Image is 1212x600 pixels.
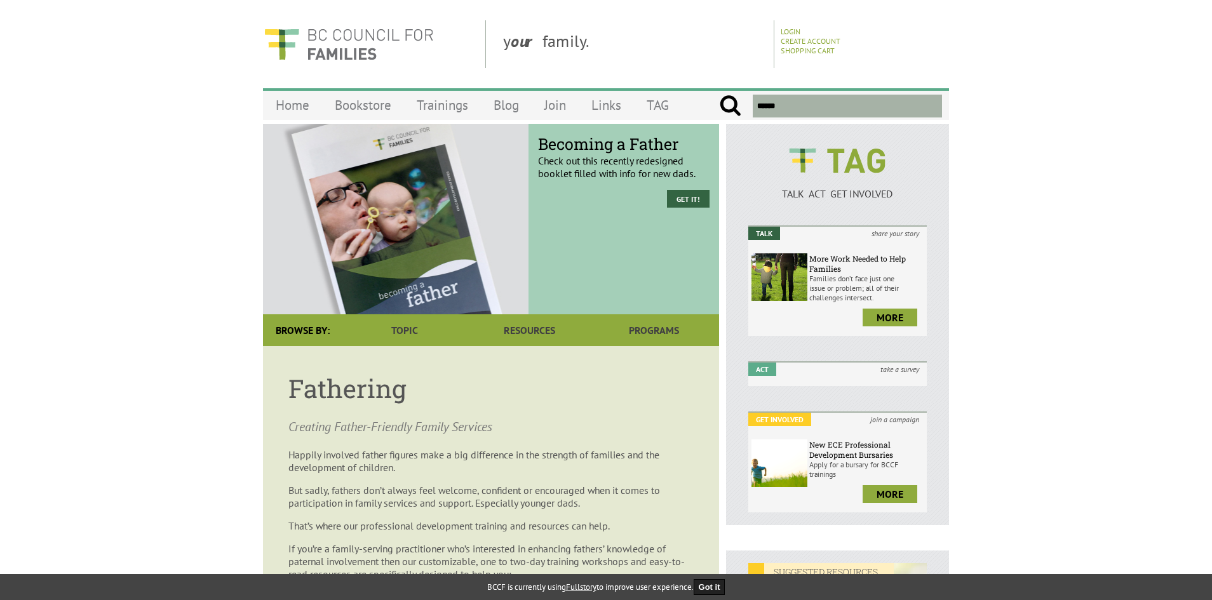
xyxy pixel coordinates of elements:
i: take a survey [873,363,927,376]
a: Fullstory [566,582,596,592]
p: That’s where our professional development training and resources can help. [288,519,694,532]
a: Login [781,27,800,36]
a: Trainings [404,90,481,120]
a: Create Account [781,36,840,46]
a: Bookstore [322,90,404,120]
a: Join [532,90,579,120]
input: Submit [719,95,741,117]
a: Get it! [667,190,710,208]
h6: More Work Needed to Help Families [809,253,924,274]
a: Programs [592,314,717,346]
a: more [863,485,917,503]
a: Topic [342,314,467,346]
em: Act [748,363,776,376]
a: more [863,309,917,326]
a: Home [263,90,322,120]
em: Get Involved [748,413,811,426]
div: y family. [493,20,774,68]
p: Apply for a bursary for BCCF trainings [809,460,924,479]
a: TAG [634,90,682,120]
p: Creating Father-Friendly Family Services [288,418,694,436]
a: Shopping Cart [781,46,835,55]
p: But sadly, fathers don’t always feel welcome, confident or encouraged when it comes to participat... [288,484,694,509]
p: Families don’t face just one issue or problem; all of their challenges intersect. [809,274,924,302]
h6: New ECE Professional Development Bursaries [809,439,924,460]
button: Got it [694,579,725,595]
img: BC Council for FAMILIES [263,20,434,68]
p: Check out this recently redesigned booklet filled with info for new dads. [538,143,710,180]
em: Talk [748,227,780,240]
a: Links [579,90,634,120]
i: join a campaign [863,413,927,426]
p: TALK ACT GET INVOLVED [748,187,927,200]
span: Becoming a Father [538,133,710,154]
img: BCCF's TAG Logo [780,137,894,185]
p: If you’re a family-serving practitioner who’s interested in enhancing fathers’ knowledge of pater... [288,542,694,580]
h1: Fathering [288,371,694,405]
i: share your story [864,227,927,240]
strong: our [511,30,542,51]
em: SUGGESTED RESOURCES [748,563,894,580]
a: Resources [467,314,591,346]
a: TALK ACT GET INVOLVED [748,175,927,200]
div: Browse By: [263,314,342,346]
p: Happily involved father figures make a big difference in the strength of families and the develop... [288,448,694,474]
a: Blog [481,90,532,120]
